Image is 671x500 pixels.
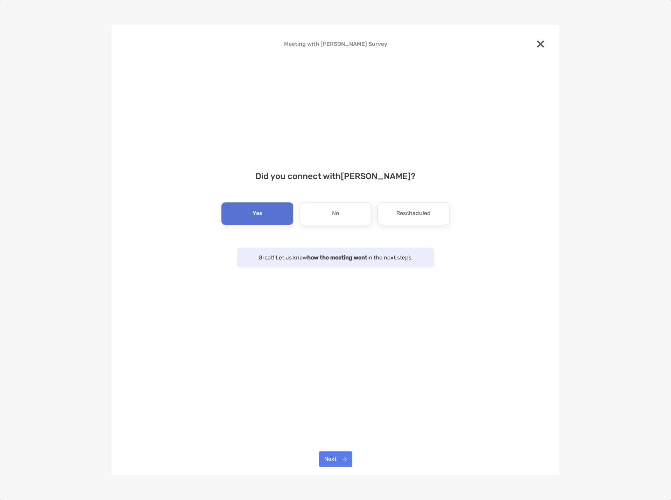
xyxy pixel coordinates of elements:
strong: how the meeting went [307,254,367,261]
h4: Did you connect with [PERSON_NAME] ? [123,171,548,181]
p: Yes [253,208,262,219]
img: close modal [537,41,544,48]
p: Great! Let us know in the next steps. [244,253,427,262]
h4: Meeting with [PERSON_NAME] Survey [123,41,548,47]
button: Next [319,451,352,467]
p: Rescheduled [396,208,431,219]
p: No [332,208,339,219]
